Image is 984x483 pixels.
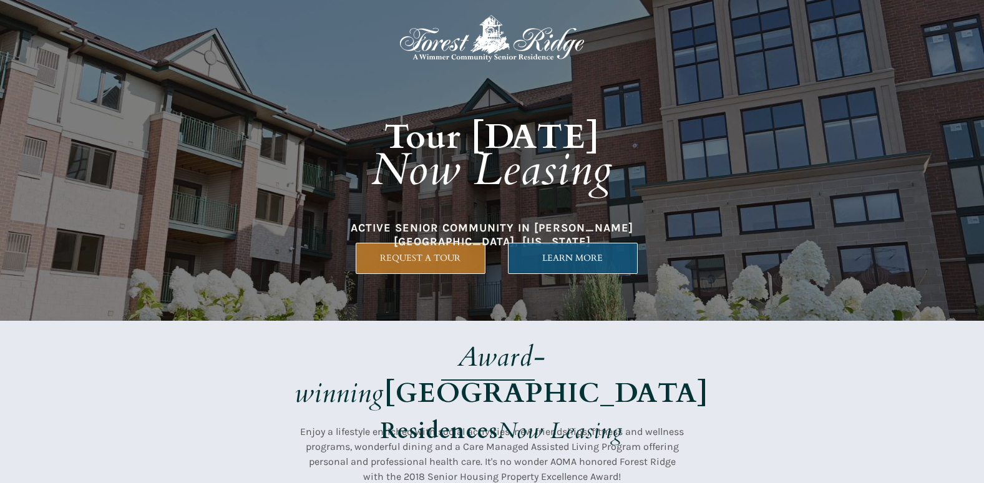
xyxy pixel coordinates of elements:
[295,338,546,412] em: Award-winning
[356,243,485,274] a: REQUEST A TOUR
[356,253,485,263] span: REQUEST A TOUR
[371,140,613,200] em: Now Leasing
[498,416,623,446] em: Now Leasing
[381,416,498,446] strong: Residences
[508,243,638,274] a: LEARN MORE
[509,253,637,263] span: LEARN MORE
[384,374,708,412] strong: [GEOGRAPHIC_DATA]
[384,114,600,160] strong: Tour [DATE]
[351,221,633,248] span: ACTIVE SENIOR COMMUNITY IN [PERSON_NAME][GEOGRAPHIC_DATA], [US_STATE]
